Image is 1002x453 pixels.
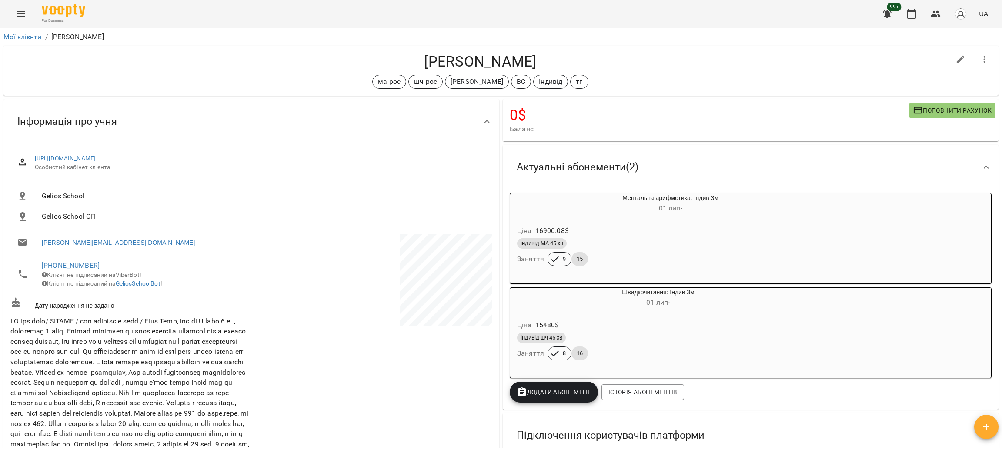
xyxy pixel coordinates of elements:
[116,280,160,287] a: GeliosSchoolBot
[511,75,531,89] div: ВС
[576,77,582,87] p: тг
[42,4,85,17] img: Voopty Logo
[42,238,195,247] a: [PERSON_NAME][EMAIL_ADDRESS][DOMAIN_NAME]
[42,211,485,222] span: Gelios School ОП
[451,77,503,87] p: [PERSON_NAME]
[3,33,42,41] a: Мої клієнти
[975,6,992,22] button: UA
[45,32,48,42] li: /
[3,32,999,42] nav: breadcrumb
[955,8,967,20] img: avatar_s.png
[42,271,141,278] span: Клієнт не підписаний на ViberBot!
[979,9,988,18] span: UA
[646,298,670,306] span: 01 лип -
[414,77,437,87] p: шч рос
[517,387,591,397] span: Додати Абонемент
[558,255,571,263] span: 9
[601,384,684,400] button: Історія абонементів
[35,163,485,172] span: Особистий кабінет клієнта
[570,75,588,89] div: тг
[42,280,162,287] span: Клієнт не підписаний на !
[510,382,598,403] button: Додати Абонемент
[42,261,100,270] a: [PHONE_NUMBER]
[535,320,559,330] p: 15480 $
[510,193,789,276] button: Ментальна арифметика: Індив 3м01 лип- Ціна16900.08$індивід МА 45 хвЗаняття915
[539,77,562,87] p: Індивід
[517,429,705,442] span: Підключення користувачів платформи
[510,124,909,134] span: Баланс
[510,288,552,309] div: Швидкочитання: Індив 3м
[51,32,104,42] p: [PERSON_NAME]
[510,106,909,124] h4: 0 $
[517,160,638,174] span: Актуальні абонементи ( 2 )
[517,319,532,331] h6: Ціна
[372,75,406,89] div: ма рос
[558,350,571,357] span: 8
[510,288,765,371] button: Швидкочитання: Індив 3м01 лип- Ціна15480$індивід шч 45 хвЗаняття816
[378,77,401,87] p: ма рос
[35,155,96,162] a: [URL][DOMAIN_NAME]
[571,255,588,263] span: 15
[571,350,588,357] span: 16
[42,18,85,23] span: For Business
[659,204,682,212] span: 01 лип -
[909,103,995,118] button: Поповнити рахунок
[10,3,31,24] button: Menu
[533,75,568,89] div: Індивід
[517,334,566,342] span: індивід шч 45 хв
[608,387,677,397] span: Історія абонементів
[510,193,552,214] div: Ментальна арифметика: Індив 3м
[552,288,765,309] div: Швидкочитання: Індив 3м
[3,99,499,144] div: Інформація про учня
[10,53,950,70] h4: [PERSON_NAME]
[42,191,485,201] span: Gelios School
[887,3,902,11] span: 99+
[408,75,443,89] div: шч рос
[517,253,544,265] h6: Заняття
[517,77,525,87] p: ВС
[517,347,544,360] h6: Заняття
[517,225,532,237] h6: Ціна
[535,226,569,236] p: 16900.08 $
[552,193,789,214] div: Ментальна арифметика: Індив 3м
[17,115,117,128] span: Інформація про учня
[503,145,999,190] div: Актуальні абонементи(2)
[913,105,992,116] span: Поповнити рахунок
[9,296,251,312] div: Дату народження не задано
[445,75,509,89] div: [PERSON_NAME]
[517,240,567,247] span: індивід МА 45 хв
